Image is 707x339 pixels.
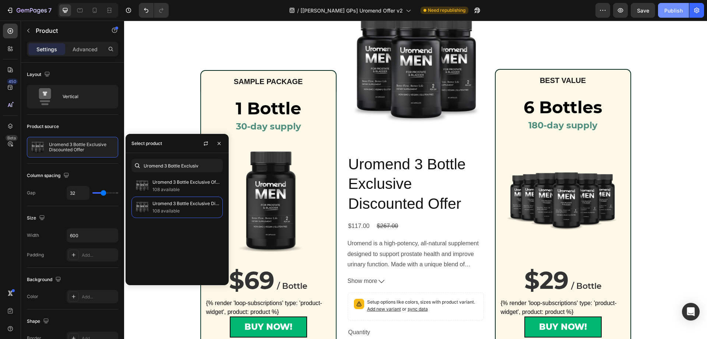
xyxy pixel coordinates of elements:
[120,299,168,314] div: BUY NOW!
[153,260,183,270] span: / Bottle
[284,286,304,291] span: sync data
[243,278,353,292] p: Setup options like colors, sizes with product variant.
[224,200,246,212] div: $117.00
[224,306,360,318] div: Quantity
[7,79,18,84] div: 450
[36,26,98,35] p: Product
[27,213,46,223] div: Size
[224,219,356,321] p: Uromend is a high-potency, all-natural supplement designed to support prostate health and improve...
[300,7,403,14] span: [[PERSON_NAME] GPs] Uromend Offer v2
[27,275,63,285] div: Background
[664,7,683,14] div: Publish
[152,200,219,207] p: Uromend 3 Bottle Exclusive Discounted Offer
[82,252,116,259] div: Add...
[400,296,478,317] button: BUY NOW!
[36,45,57,53] p: Settings
[377,278,501,296] div: {% render 'loop-subscriptions' type: 'product-widget', product: product %}
[67,186,89,200] input: Auto
[27,123,59,130] div: Product source
[63,88,108,105] div: Vertical
[447,260,478,270] span: / Bottle
[6,135,18,141] div: Beta
[682,303,700,321] div: Open Intercom Messenger
[27,232,39,239] div: Width
[404,99,473,110] strong: 180-day supply
[48,6,52,15] p: 7
[297,7,299,14] span: /
[27,70,52,80] div: Layout
[400,76,478,97] strong: 6 Bottles
[416,56,462,64] span: BEST VALUE
[631,3,655,18] button: Save
[135,179,150,193] img: collections
[243,286,277,291] span: Add new variant
[135,200,150,215] img: collections
[27,190,35,196] div: Gap
[428,7,465,14] span: Need republishing
[82,278,207,296] div: {% render 'loop-subscriptions' type: 'product-widget', product: product %}
[658,3,689,18] button: Publish
[224,133,360,194] h2: Uromend 3 Bottle Exclusive Discounted Offer
[139,3,169,18] div: Undo/Redo
[67,229,118,242] input: Auto
[73,45,98,53] p: Advanced
[277,286,304,291] span: or
[224,255,253,266] span: Show more
[637,7,649,14] span: Save
[252,200,275,212] div: $267.00
[27,293,38,300] div: Color
[27,252,44,258] div: Padding
[152,186,219,193] p: 108 available
[3,3,55,18] button: 7
[152,179,219,186] p: Uromend 3 Bottle Exclusive Offer
[27,316,50,326] div: Shape
[49,142,115,152] p: Uromend 3 Bottle Exclusive Discounted Offer
[224,255,360,266] button: Show more
[131,159,223,172] input: Search in Settings & Advanced
[152,207,219,215] p: 108 available
[27,171,71,181] div: Column spacing
[400,245,444,274] strong: $29
[106,296,183,317] button: BUY NOW!
[30,140,45,155] img: product feature img
[415,299,463,314] div: BUY NOW!
[131,140,162,147] div: Select product
[82,294,116,300] div: Add...
[124,21,707,339] iframe: To enrich screen reader interactions, please activate Accessibility in Grammarly extension settings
